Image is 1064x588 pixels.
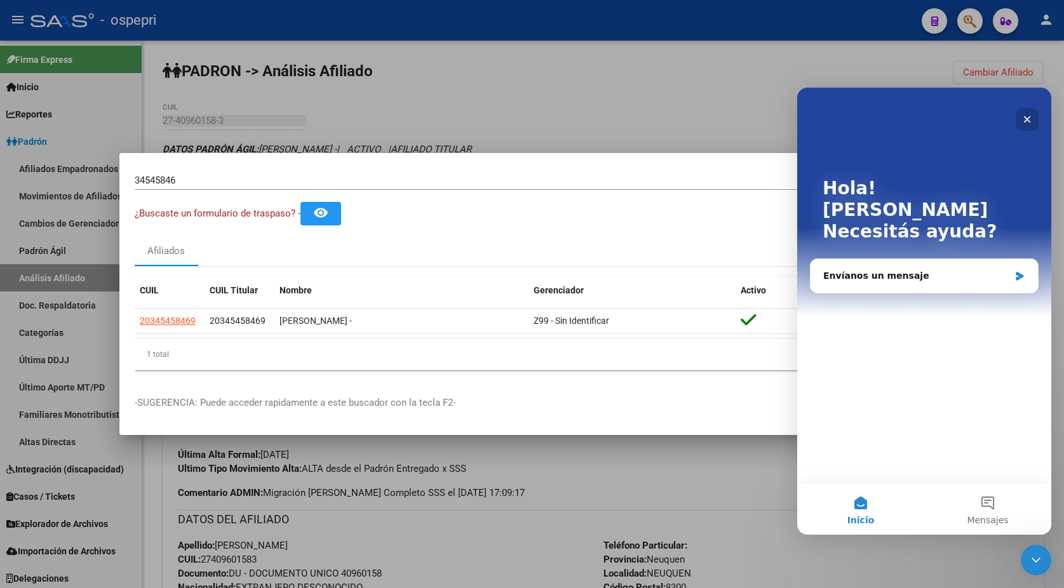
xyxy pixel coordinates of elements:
div: 1 total [135,338,930,370]
datatable-header-cell: Gerenciador [529,277,736,304]
div: Afiliados [147,244,185,258]
span: Z99 - Sin Identificar [534,316,609,326]
datatable-header-cell: Nombre [274,277,529,304]
datatable-header-cell: CUIL [135,277,205,304]
span: Gerenciador [534,285,584,295]
span: CUIL Titular [210,285,258,295]
datatable-header-cell: CUIL Titular [205,277,274,304]
p: -SUGERENCIA: Puede acceder rapidamente a este buscador con la tecla F2- [135,396,930,410]
span: CUIL [140,285,159,295]
iframe: Intercom live chat [1021,545,1051,575]
span: 20345458469 [140,316,196,326]
span: 20345458469 [210,316,266,326]
mat-icon: remove_red_eye [313,205,328,220]
span: ¿Buscaste un formulario de traspaso? - [135,208,300,219]
iframe: Intercom live chat [797,88,1051,535]
div: [PERSON_NAME] - [279,314,523,328]
span: Nombre [279,285,312,295]
span: Activo [741,285,766,295]
datatable-header-cell: Activo [736,277,930,304]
